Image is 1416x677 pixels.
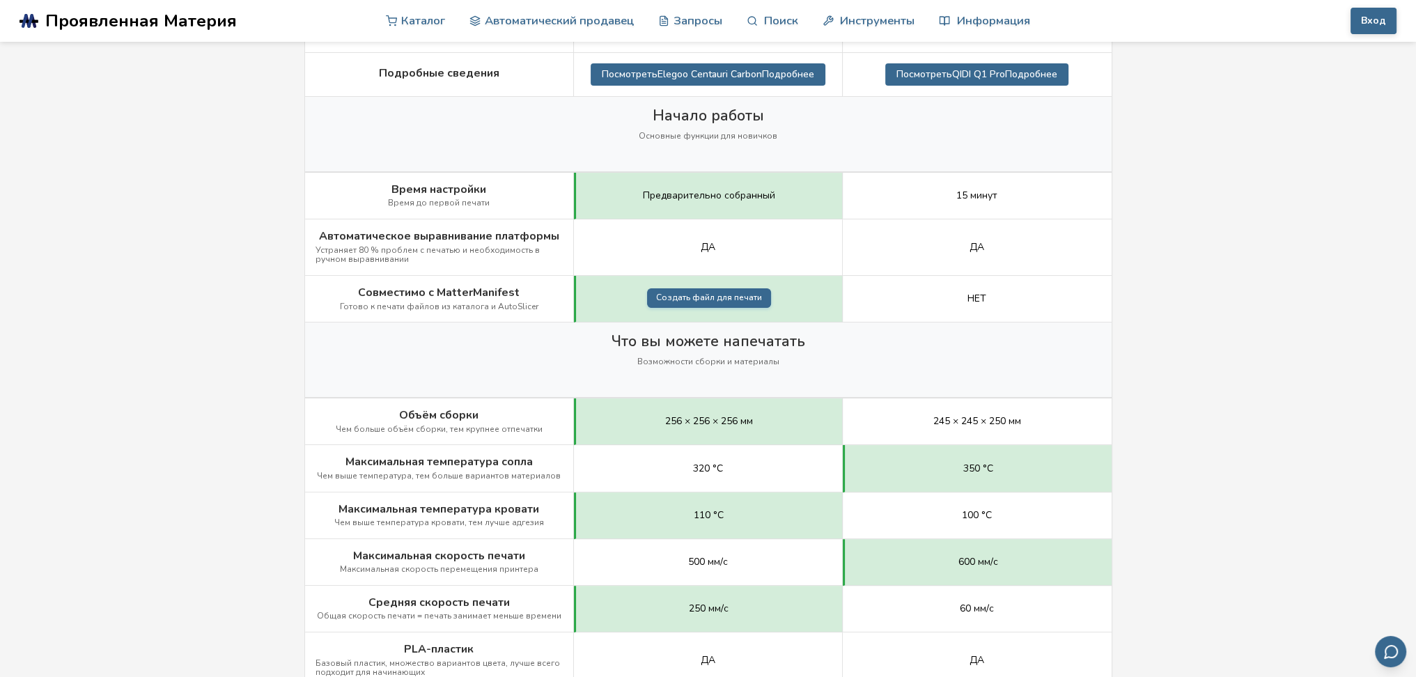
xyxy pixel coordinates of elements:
[658,68,762,81] ya-tr-span: Elegoo Centauri Carbon
[665,414,753,428] ya-tr-span: 256 × 256 × 256 мм
[962,508,992,522] ya-tr-span: 100 °C
[391,182,486,197] ya-tr-span: Время настройки
[1005,68,1057,81] ya-tr-span: Подробнее
[404,641,474,657] ya-tr-span: PLA-пластик
[340,563,538,575] ya-tr-span: Максимальная скорость перемещения принтера
[612,332,805,351] ya-tr-span: Что вы можете напечатать
[688,555,728,568] ya-tr-span: 500 мм/с
[401,14,445,27] ya-tr-span: Каталог
[1351,8,1396,34] button: Вход
[970,653,984,667] ya-tr-span: ДА
[840,14,915,27] ya-tr-span: Инструменты
[353,548,525,563] ya-tr-span: Максимальная скорость печати
[896,68,952,81] ya-tr-span: Посмотреть
[963,462,993,475] ya-tr-span: 350 °C
[45,9,237,33] ya-tr-span: Проявленная Материя
[368,595,510,610] ya-tr-span: Средняя скорость печати
[701,653,715,667] ya-tr-span: ДА
[339,501,539,517] ya-tr-span: Максимальная температура кровати
[956,189,997,202] ya-tr-span: 15 минут
[653,106,764,125] ya-tr-span: Начало работы
[317,610,561,621] ya-tr-span: Общая скорость печати = печать занимает меньше времени
[336,423,543,435] ya-tr-span: Чем больше объём сборки, тем крупнее отпечатки
[319,228,559,244] ya-tr-span: Автоматическое выравнивание платформы
[316,244,540,265] ya-tr-span: Устраняет 80 % проблем с печатью и необходимость в ручном выравнивании
[399,407,479,423] ya-tr-span: Объём сборки
[701,240,715,254] ya-tr-span: ДА
[647,288,771,308] a: Создать файл для печати
[764,14,798,27] ya-tr-span: Поиск
[485,14,634,27] ya-tr-span: Автоматический продавец
[379,65,499,81] ya-tr-span: Подробные сведения
[637,356,779,367] ya-tr-span: Возможности сборки и материалы
[960,602,994,615] ya-tr-span: 60 мм/с
[358,285,520,300] ya-tr-span: Совместимо с MatterManifest
[334,517,544,528] ya-tr-span: Чем выше температура кровати, тем лучше адгезия
[952,68,1005,81] ya-tr-span: QIDI Q1 Pro
[656,292,762,303] ya-tr-span: Создать файл для печати
[762,68,814,81] ya-tr-span: Подробнее
[885,63,1068,86] a: ПосмотретьQIDI Q1 ProПодробнее
[958,555,998,568] ya-tr-span: 600 мм/с
[639,130,777,141] ya-tr-span: Основные функции для новичков
[933,414,1021,428] ya-tr-span: 245 × 245 × 250 мм
[388,197,490,208] ya-tr-span: Время до первой печати
[674,14,722,27] ya-tr-span: Запросы
[602,68,658,81] ya-tr-span: Посмотреть
[689,602,729,615] ya-tr-span: 250 мм/с
[1361,15,1386,26] ya-tr-span: Вход
[591,63,825,86] a: ПосмотретьElegoo Centauri CarbonПодробнее
[317,470,561,481] ya-tr-span: Чем выше температура, тем больше вариантов материалов
[970,240,984,254] ya-tr-span: ДА
[340,301,538,312] ya-tr-span: Готово к печати файлов из каталога и AutoSlicer
[1375,636,1406,667] button: Отправить отзыв по электронной почте
[957,14,1030,27] ya-tr-span: Информация
[967,292,986,305] ya-tr-span: НЕТ
[643,189,775,202] ya-tr-span: Предварительно собранный
[694,508,724,522] ya-tr-span: 110 °C
[693,462,723,475] ya-tr-span: 320 °C
[345,454,533,469] ya-tr-span: Максимальная температура сопла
